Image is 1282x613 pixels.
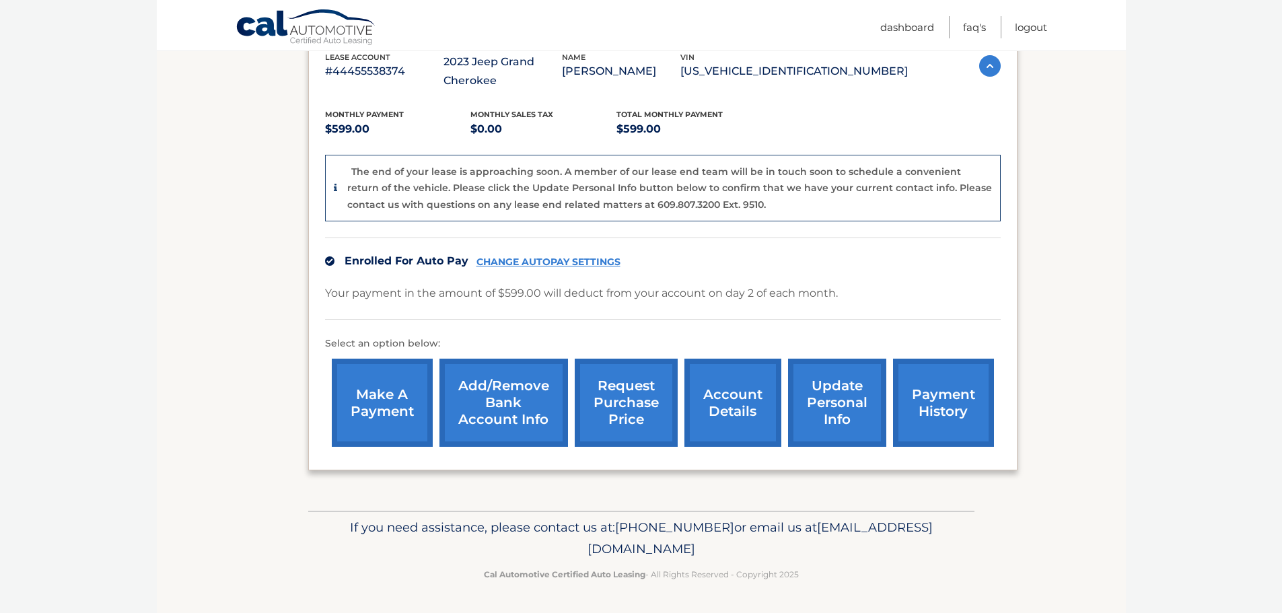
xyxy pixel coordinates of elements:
[325,256,334,266] img: check.svg
[325,120,471,139] p: $599.00
[616,110,723,119] span: Total Monthly Payment
[615,519,734,535] span: [PHONE_NUMBER]
[325,336,1001,352] p: Select an option below:
[347,166,992,211] p: The end of your lease is approaching soon. A member of our lease end team will be in touch soon t...
[979,55,1001,77] img: accordion-active.svg
[684,359,781,447] a: account details
[325,284,838,303] p: Your payment in the amount of $599.00 will deduct from your account on day 2 of each month.
[325,110,404,119] span: Monthly Payment
[476,256,620,268] a: CHANGE AUTOPAY SETTINGS
[484,569,645,579] strong: Cal Automotive Certified Auto Leasing
[470,120,616,139] p: $0.00
[317,517,966,560] p: If you need assistance, please contact us at: or email us at
[880,16,934,38] a: Dashboard
[325,52,390,62] span: lease account
[439,359,568,447] a: Add/Remove bank account info
[680,52,695,62] span: vin
[587,519,933,556] span: [EMAIL_ADDRESS][DOMAIN_NAME]
[332,359,433,447] a: make a payment
[788,359,886,447] a: update personal info
[575,359,678,447] a: request purchase price
[443,52,562,90] p: 2023 Jeep Grand Cherokee
[236,9,377,48] a: Cal Automotive
[317,567,966,581] p: - All Rights Reserved - Copyright 2025
[616,120,762,139] p: $599.00
[893,359,994,447] a: payment history
[963,16,986,38] a: FAQ's
[345,254,468,267] span: Enrolled For Auto Pay
[1015,16,1047,38] a: Logout
[470,110,553,119] span: Monthly sales Tax
[562,52,585,62] span: name
[680,62,908,81] p: [US_VEHICLE_IDENTIFICATION_NUMBER]
[562,62,680,81] p: [PERSON_NAME]
[325,62,443,81] p: #44455538374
